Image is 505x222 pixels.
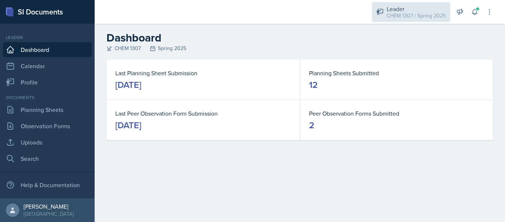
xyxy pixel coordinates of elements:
div: [GEOGRAPHIC_DATA] [24,210,74,218]
a: Calendar [3,59,92,73]
a: Profile [3,75,92,90]
a: Observation Forms [3,119,92,133]
div: 12 [309,79,318,91]
dt: Last Peer Observation Form Submission [115,109,291,118]
div: CHEM 1307 / Spring 2025 [387,12,446,20]
div: [DATE] [115,79,141,91]
div: Help & Documentation [3,178,92,192]
a: Planning Sheets [3,102,92,117]
div: [PERSON_NAME] [24,203,74,210]
a: Dashboard [3,42,92,57]
dt: Last Planning Sheet Submission [115,69,291,77]
a: Uploads [3,135,92,150]
div: Leader [387,4,446,13]
div: 2 [309,119,314,131]
dt: Planning Sheets Submitted [309,69,484,77]
h2: Dashboard [106,31,493,44]
a: Search [3,151,92,166]
div: [DATE] [115,119,141,131]
div: CHEM 1307 Spring 2025 [106,44,493,52]
div: Documents [3,94,92,101]
dt: Peer Observation Forms Submitted [309,109,484,118]
div: Leader [3,34,92,41]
